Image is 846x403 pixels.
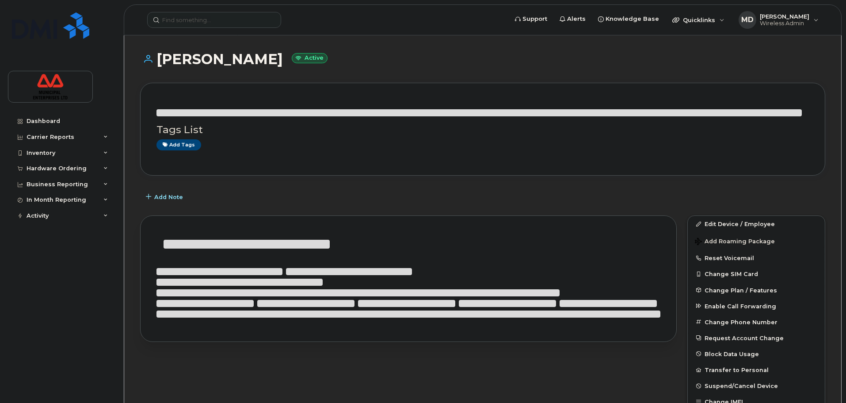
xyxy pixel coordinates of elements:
[705,383,778,389] span: Suspend/Cancel Device
[688,346,825,362] button: Block Data Usage
[156,124,809,135] h3: Tags List
[140,189,191,205] button: Add Note
[156,139,201,150] a: Add tags
[688,378,825,394] button: Suspend/Cancel Device
[705,287,777,293] span: Change Plan / Features
[695,238,775,246] span: Add Roaming Package
[688,298,825,314] button: Enable Call Forwarding
[688,266,825,282] button: Change SIM Card
[154,193,183,201] span: Add Note
[688,282,825,298] button: Change Plan / Features
[688,362,825,378] button: Transfer to Personal
[688,330,825,346] button: Request Account Change
[140,51,825,67] h1: [PERSON_NAME]
[688,232,825,250] button: Add Roaming Package
[292,53,328,63] small: Active
[705,303,776,309] span: Enable Call Forwarding
[688,216,825,232] a: Edit Device / Employee
[688,314,825,330] button: Change Phone Number
[688,250,825,266] button: Reset Voicemail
